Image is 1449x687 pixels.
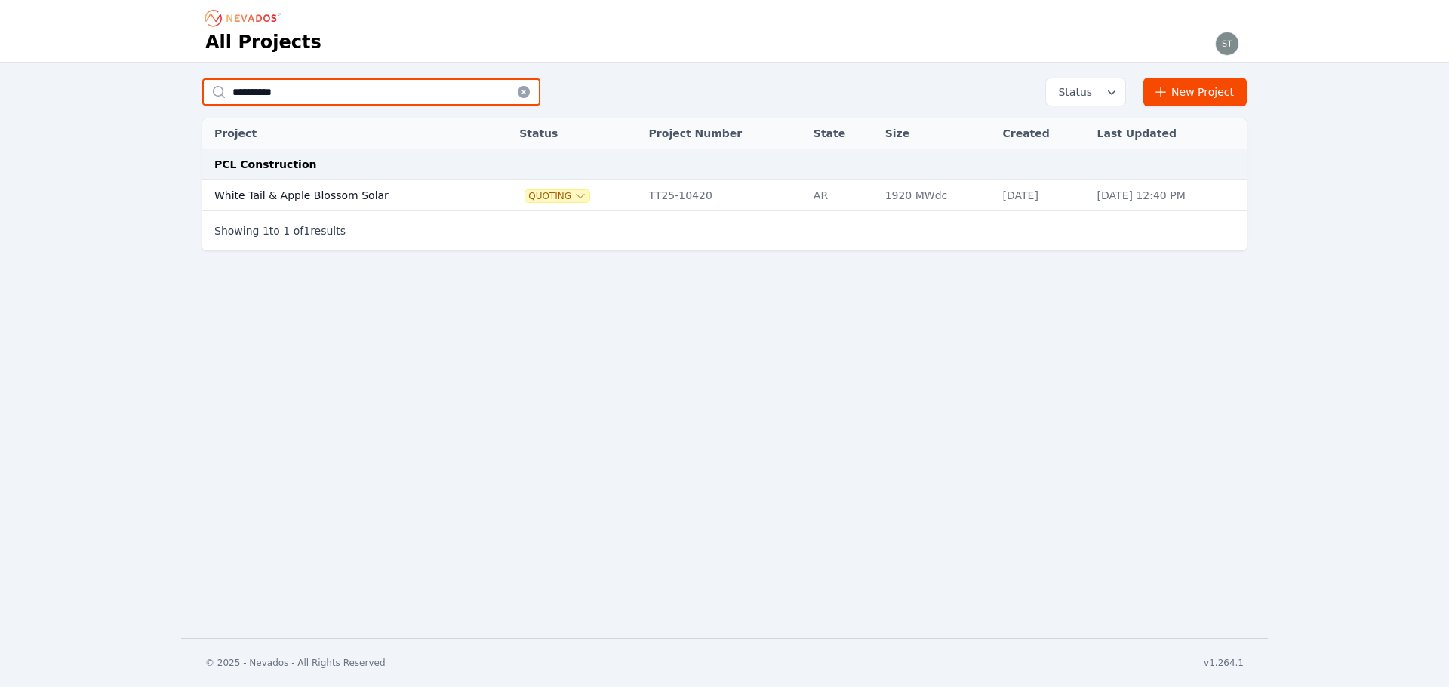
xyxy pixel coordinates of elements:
tr: White Tail & Apple Blossom SolarQuotingTT25-10420AR1920 MWdc[DATE][DATE] 12:40 PM [202,180,1247,211]
div: © 2025 - Nevados - All Rights Reserved [205,657,386,669]
h1: All Projects [205,30,321,54]
img: steve.mustaro@nevados.solar [1215,32,1239,56]
div: v1.264.1 [1204,657,1244,669]
span: Status [1052,84,1092,100]
td: [DATE] 12:40 PM [1090,180,1247,211]
button: Quoting [525,190,589,202]
th: Status [512,118,641,149]
td: 1920 MWdc [878,180,995,211]
th: Project Number [641,118,806,149]
th: State [806,118,878,149]
td: AR [806,180,878,211]
p: Showing to of results [214,223,346,238]
td: [DATE] [995,180,1090,211]
a: New Project [1143,78,1247,106]
td: PCL Construction [202,149,1247,180]
th: Last Updated [1090,118,1247,149]
th: Size [878,118,995,149]
td: White Tail & Apple Blossom Solar [202,180,489,211]
span: 1 [283,225,290,237]
td: TT25-10420 [641,180,806,211]
span: 1 [263,225,269,237]
th: Created [995,118,1090,149]
button: Status [1046,78,1125,106]
span: 1 [303,225,310,237]
nav: Breadcrumb [205,6,285,30]
th: Project [202,118,489,149]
